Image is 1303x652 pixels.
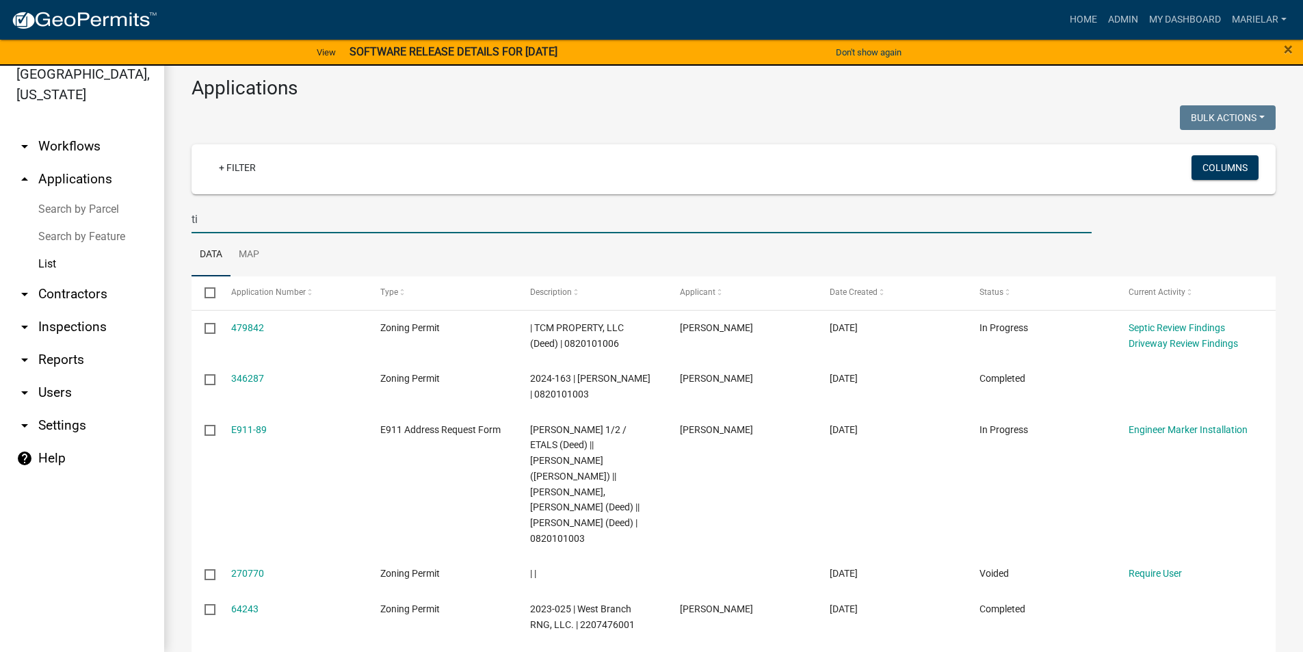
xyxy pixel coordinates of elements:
[231,603,259,614] a: 64243
[979,287,1003,297] span: Status
[192,233,231,277] a: Data
[517,276,667,309] datatable-header-cell: Description
[830,287,878,297] span: Date Created
[231,424,267,435] a: E911-89
[380,603,440,614] span: Zoning Permit
[1180,105,1276,130] button: Bulk Actions
[830,373,858,384] span: 12/10/2024
[979,568,1009,579] span: Voided
[830,322,858,333] span: 09/17/2025
[530,424,640,544] span: OSTERKAMP, STACEY 1/2 / ETALS (Deed) || SEURER, CINDY (Deed) || BEYER, LE ANN (Deed) || HAUGE, JI...
[1129,287,1185,297] span: Current Activity
[16,450,33,467] i: help
[192,276,218,309] datatable-header-cell: Select
[1192,155,1259,180] button: Columns
[979,322,1028,333] span: In Progress
[208,155,267,180] a: + Filter
[16,171,33,187] i: arrow_drop_up
[231,568,264,579] a: 270770
[830,424,858,435] span: 12/09/2024
[1284,40,1293,59] span: ×
[218,276,367,309] datatable-header-cell: Application Number
[979,373,1025,384] span: Completed
[667,276,817,309] datatable-header-cell: Applicant
[979,424,1028,435] span: In Progress
[311,41,341,64] a: View
[966,276,1116,309] datatable-header-cell: Status
[830,603,858,614] span: 09/27/2022
[1129,338,1238,349] a: Driveway Review Findings
[350,45,557,58] strong: SOFTWARE RELEASE DETAILS FOR [DATE]
[192,205,1092,233] input: Search for applications
[1226,7,1292,33] a: marielar
[979,603,1025,614] span: Completed
[530,373,650,400] span: 2024-163 | Tim Maassen | 0820101003
[680,287,715,297] span: Applicant
[530,568,536,579] span: | |
[231,373,264,384] a: 346287
[830,568,858,579] span: 06/10/2024
[16,319,33,335] i: arrow_drop_down
[530,603,635,630] span: 2023-025 | West Branch RNG, LLC. | 2207476001
[16,384,33,401] i: arrow_drop_down
[1129,424,1248,435] a: Engineer Marker Installation
[367,276,517,309] datatable-header-cell: Type
[16,286,33,302] i: arrow_drop_down
[380,424,501,435] span: E911 Address Request Form
[1064,7,1103,33] a: Home
[817,276,966,309] datatable-header-cell: Date Created
[1144,7,1226,33] a: My Dashboard
[680,322,753,333] span: Tim Maassen
[380,373,440,384] span: Zoning Permit
[380,322,440,333] span: Zoning Permit
[231,322,264,333] a: 479842
[16,417,33,434] i: arrow_drop_down
[680,424,753,435] span: Tim Maassen
[231,233,267,277] a: Map
[680,373,753,384] span: Tim Maassen
[1103,7,1144,33] a: Admin
[1129,322,1225,333] a: Septic Review Findings
[16,352,33,368] i: arrow_drop_down
[830,41,907,64] button: Don't show again
[530,322,624,349] span: | TCM PROPERTY, LLC (Deed) | 0820101006
[1129,568,1182,579] a: Require User
[530,287,572,297] span: Description
[1116,276,1265,309] datatable-header-cell: Current Activity
[380,568,440,579] span: Zoning Permit
[231,287,306,297] span: Application Number
[380,287,398,297] span: Type
[16,138,33,155] i: arrow_drop_down
[680,603,753,614] span: Timothy
[1284,41,1293,57] button: Close
[192,77,1276,100] h3: Applications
